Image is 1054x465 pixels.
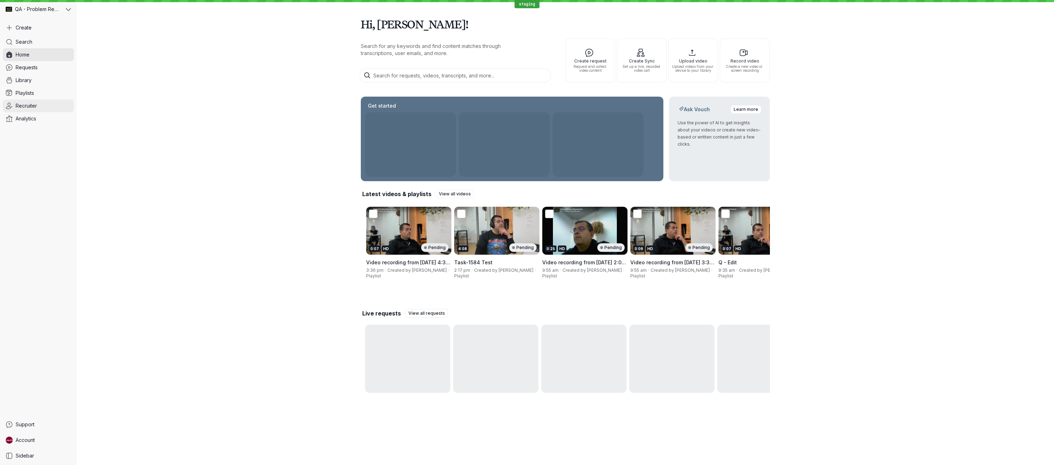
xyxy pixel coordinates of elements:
[15,6,60,13] span: QA - Problem Reproduction
[734,106,758,113] span: Learn more
[739,267,798,273] span: Created by [PERSON_NAME]
[3,21,74,34] button: Create
[533,267,537,273] span: ·
[734,245,743,252] div: HD
[16,437,35,444] span: Account
[366,102,397,109] h2: Get started
[436,190,474,198] a: View all videos
[16,24,32,31] span: Create
[542,273,557,279] span: Playlist
[16,421,34,428] span: Support
[735,267,739,273] span: ·
[597,243,625,252] div: Pending
[730,105,761,114] a: Learn more
[672,59,715,63] span: Upload video
[710,267,714,273] span: ·
[362,190,431,198] h2: Latest videos & playlists
[361,14,770,34] h1: Hi, [PERSON_NAME]!
[384,267,387,273] span: ·
[439,190,471,198] span: View all videos
[366,259,450,272] span: Video recording from [DATE] 4:32 pm - Edit
[3,87,74,99] a: Playlists
[668,38,718,82] button: Upload videoUpload videos from your device to your library
[3,74,74,87] a: Library
[672,65,715,72] span: Upload videos from your device to your library
[3,449,74,462] a: Sidebar
[457,245,468,252] div: 4:08
[563,267,622,273] span: Created by [PERSON_NAME]
[720,38,770,82] button: Record videoCreate a new video or screen recording
[3,99,74,112] a: Recruiter
[362,309,401,317] h2: Live requests
[620,59,663,63] span: Create Sync
[3,48,74,61] a: Home
[678,119,761,148] p: Use the power of AI to get insights about your videos or create new video-based or written conten...
[470,267,474,273] span: ·
[387,267,447,273] span: Created by [PERSON_NAME]
[3,3,74,16] button: QA - Problem Reproduction avatarQA - Problem Reproduction
[647,267,651,273] span: ·
[569,59,612,63] span: Create request
[633,245,645,252] div: 0:09
[405,309,448,318] a: View all requests
[718,267,735,273] span: 9:35 am
[545,245,556,252] div: 0:25
[509,243,537,252] div: Pending
[447,267,451,273] span: ·
[454,273,469,279] span: Playlist
[630,267,647,273] span: 9:55 am
[723,65,766,72] span: Create a new video or screen recording
[542,259,627,266] h3: Video recording from 4 August 2025 at 2:05 pm - Edit
[359,68,551,82] input: Search for requests, videos, transcripts, and more...
[678,106,711,113] h2: Ask Vouch
[558,245,566,252] div: HD
[16,77,32,84] span: Library
[559,267,563,273] span: ·
[6,437,13,444] img: Stephane avatar
[3,36,74,48] a: Search
[617,38,667,82] button: Create SyncSet up a live, recorded video call
[542,259,626,272] span: Video recording from [DATE] 2:05 pm - Edit
[16,452,34,459] span: Sidebar
[685,243,713,252] div: Pending
[565,38,615,82] button: Create requestRequest and collect video content
[369,245,380,252] div: 0:07
[718,273,733,279] span: Playlist
[622,267,626,273] span: ·
[361,43,531,57] p: Search for any keywords and find content matches through transcriptions, user emails, and more.
[366,267,384,273] span: 3:36 pm
[16,115,36,122] span: Analytics
[3,112,74,125] a: Analytics
[651,267,710,273] span: Created by [PERSON_NAME]
[16,90,34,97] span: Playlists
[630,259,714,272] span: Video recording from [DATE] 3:38 pm - Edit
[408,310,445,317] span: View all requests
[366,273,381,279] span: Playlist
[630,259,716,266] h3: Video recording from 7 August 2025 at 3:38 pm - Edit
[646,245,654,252] div: HD
[718,259,737,265] span: Q - Edit
[3,3,64,16] div: QA - Problem Reproduction
[6,6,12,12] img: QA - Problem Reproduction avatar
[16,38,32,45] span: Search
[421,243,449,252] div: Pending
[454,259,493,265] span: Task-1584 Test
[454,267,470,273] span: 2:17 pm
[569,65,612,72] span: Request and collect video content
[3,434,74,447] a: Stephane avatarAccount
[620,65,663,72] span: Set up a live, recorded video call
[16,64,38,71] span: Requests
[16,102,37,109] span: Recruiter
[16,51,29,58] span: Home
[630,273,645,279] span: Playlist
[542,267,559,273] span: 9:55 am
[366,259,451,266] h3: Video recording from 7 August 2025 at 4:32 pm - Edit
[3,418,74,431] a: Support
[382,245,390,252] div: HD
[721,245,733,252] div: 0:07
[474,267,533,273] span: Created by [PERSON_NAME]
[3,61,74,74] a: Requests
[723,59,766,63] span: Record video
